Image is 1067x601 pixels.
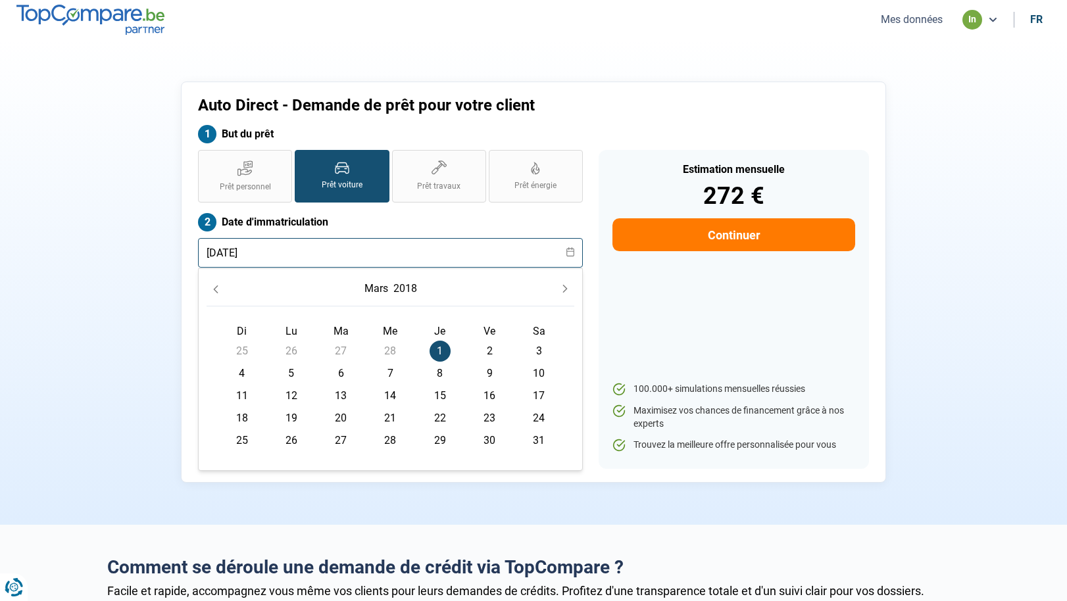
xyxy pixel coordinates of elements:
td: 26 [266,429,316,452]
span: 12 [281,385,302,406]
button: Choose Month [362,277,391,300]
span: 2 [479,341,500,362]
td: 24 [514,407,564,429]
img: TopCompare.be [16,5,164,34]
td: 7 [366,362,415,385]
button: Choose Year [391,277,420,300]
td: 9 [464,362,514,385]
td: 30 [464,429,514,452]
span: 26 [281,341,302,362]
button: Continuer [612,218,855,251]
span: 17 [528,385,549,406]
span: 4 [232,363,253,384]
span: 3 [528,341,549,362]
span: Lu [285,325,297,337]
td: 25 [217,340,266,362]
span: 25 [232,430,253,451]
span: 29 [430,430,451,451]
span: 27 [330,341,351,362]
span: 15 [430,385,451,406]
td: 27 [316,429,366,452]
span: 22 [430,408,451,429]
td: 21 [366,407,415,429]
td: 14 [366,385,415,407]
span: 19 [281,408,302,429]
td: 13 [316,385,366,407]
td: 16 [464,385,514,407]
span: 16 [479,385,500,406]
span: 18 [232,408,253,429]
td: 5 [266,362,316,385]
td: 1 [415,340,464,362]
li: Trouvez la meilleure offre personnalisée pour vous [612,439,855,452]
span: 30 [479,430,500,451]
td: 31 [514,429,564,452]
button: Previous Month [207,279,225,298]
span: Prêt voiture [322,180,362,191]
span: Ve [484,325,495,337]
td: 22 [415,407,464,429]
span: Me [383,325,397,337]
span: 25 [232,341,253,362]
li: Maximisez vos chances de financement grâce à nos experts [612,404,855,430]
td: 28 [366,340,415,362]
h2: Comment se déroule une demande de crédit via TopCompare ? [107,556,960,579]
span: 31 [528,430,549,451]
td: 28 [366,429,415,452]
div: in [962,10,982,30]
td: 6 [316,362,366,385]
span: 23 [479,408,500,429]
span: 14 [380,385,401,406]
span: 26 [281,430,302,451]
div: Facile et rapide, accompagnez vous même vos clients pour leurs demandes de crédits. Profitez d'un... [107,584,960,598]
td: 23 [464,407,514,429]
span: 7 [380,363,401,384]
label: But du prêt [198,125,583,143]
td: 27 [316,340,366,362]
td: 26 [266,340,316,362]
li: 100.000+ simulations mensuelles réussies [612,383,855,396]
td: 15 [415,385,464,407]
span: 13 [330,385,351,406]
td: 4 [217,362,266,385]
span: 20 [330,408,351,429]
h1: Auto Direct - Demande de prêt pour votre client [198,96,697,115]
td: 20 [316,407,366,429]
span: Prêt personnel [220,181,271,193]
td: 11 [217,385,266,407]
span: Prêt énergie [514,180,557,191]
td: 12 [266,385,316,407]
button: Next Month [556,279,574,298]
td: 19 [266,407,316,429]
td: 2 [464,340,514,362]
span: Prêt travaux [417,181,460,192]
span: 1 [430,341,451,362]
button: Mes données [877,12,947,26]
span: 27 [330,430,351,451]
label: Date d'immatriculation [198,213,583,231]
td: 10 [514,362,564,385]
input: jj/mm/aaaa [198,238,583,268]
span: 28 [380,341,401,362]
span: Sa [533,325,545,337]
span: Di [237,325,247,337]
span: 5 [281,363,302,384]
div: 272 € [612,184,855,208]
span: 11 [232,385,253,406]
span: 9 [479,363,500,384]
td: 17 [514,385,564,407]
div: Estimation mensuelle [612,164,855,175]
span: Je [434,325,445,337]
td: 29 [415,429,464,452]
span: 24 [528,408,549,429]
span: 10 [528,363,549,384]
div: fr [1030,13,1043,26]
td: 3 [514,340,564,362]
span: 6 [330,363,351,384]
div: Choose Date [198,268,583,471]
span: Ma [334,325,349,337]
td: 8 [415,362,464,385]
span: 28 [380,430,401,451]
td: 18 [217,407,266,429]
span: 8 [430,363,451,384]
